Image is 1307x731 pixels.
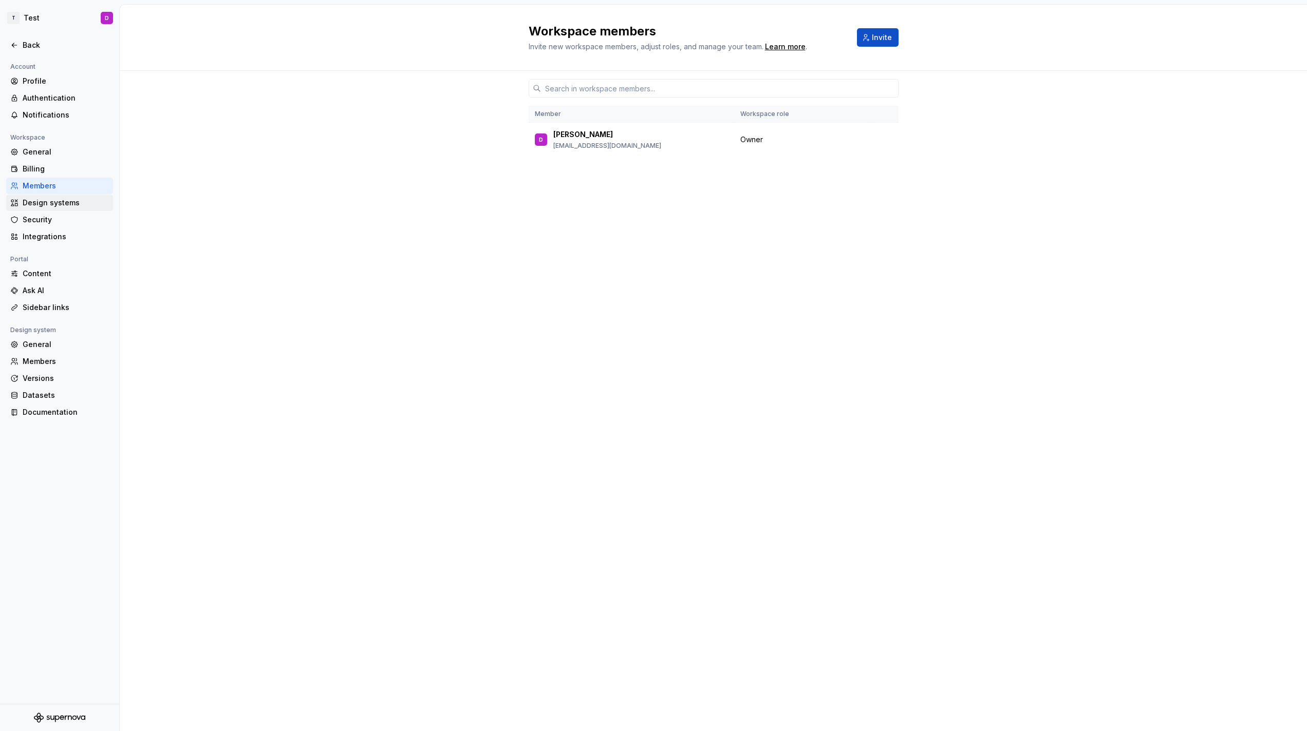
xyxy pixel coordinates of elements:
h2: Workspace members [529,23,845,40]
div: Ask AI [23,285,109,296]
th: Workspace role [734,106,872,123]
a: Ask AI [6,282,113,299]
a: Learn more [765,42,806,52]
p: [EMAIL_ADDRESS][DOMAIN_NAME] [553,142,661,150]
a: Authentication [6,90,113,106]
span: Invite new workspace members, adjust roles, and manage your team. [529,42,763,51]
a: Integrations [6,228,113,245]
div: D [539,134,543,145]
a: Security [6,211,113,228]
span: Invite [872,32,892,43]
div: Documentation [23,407,109,417]
div: General [23,339,109,350]
th: Member [529,106,734,123]
a: Versions [6,370,113,387]
div: Test [24,13,40,23]
div: T [7,12,20,24]
div: D [105,14,109,22]
div: Members [23,356,109,367]
input: Search in workspace members... [541,79,899,98]
span: . [763,43,807,51]
div: Authentication [23,93,109,103]
div: Versions [23,373,109,383]
div: Back [23,40,109,50]
div: Security [23,215,109,225]
a: Profile [6,73,113,89]
a: Back [6,37,113,53]
div: Account [6,61,40,73]
div: Portal [6,253,32,265]
svg: Supernova Logo [34,713,85,723]
a: Notifications [6,107,113,123]
button: TTestD [2,7,117,29]
a: General [6,144,113,160]
a: Billing [6,161,113,177]
div: Design systems [23,198,109,208]
span: Owner [740,134,763,145]
a: Sidebar links [6,299,113,316]
div: General [23,147,109,157]
a: Datasets [6,387,113,403]
div: Design system [6,324,60,336]
div: Content [23,268,109,279]
div: Datasets [23,390,109,400]
a: Design systems [6,195,113,211]
a: Members [6,353,113,370]
div: Profile [23,76,109,86]
div: Sidebar links [23,302,109,313]
div: Members [23,181,109,191]
a: Content [6,265,113,282]
a: Members [6,178,113,194]
button: Invite [857,28,899,47]
a: General [6,336,113,353]
div: Workspace [6,131,49,144]
div: Billing [23,164,109,174]
p: [PERSON_NAME] [553,129,613,140]
div: Integrations [23,232,109,242]
a: Documentation [6,404,113,420]
div: Notifications [23,110,109,120]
